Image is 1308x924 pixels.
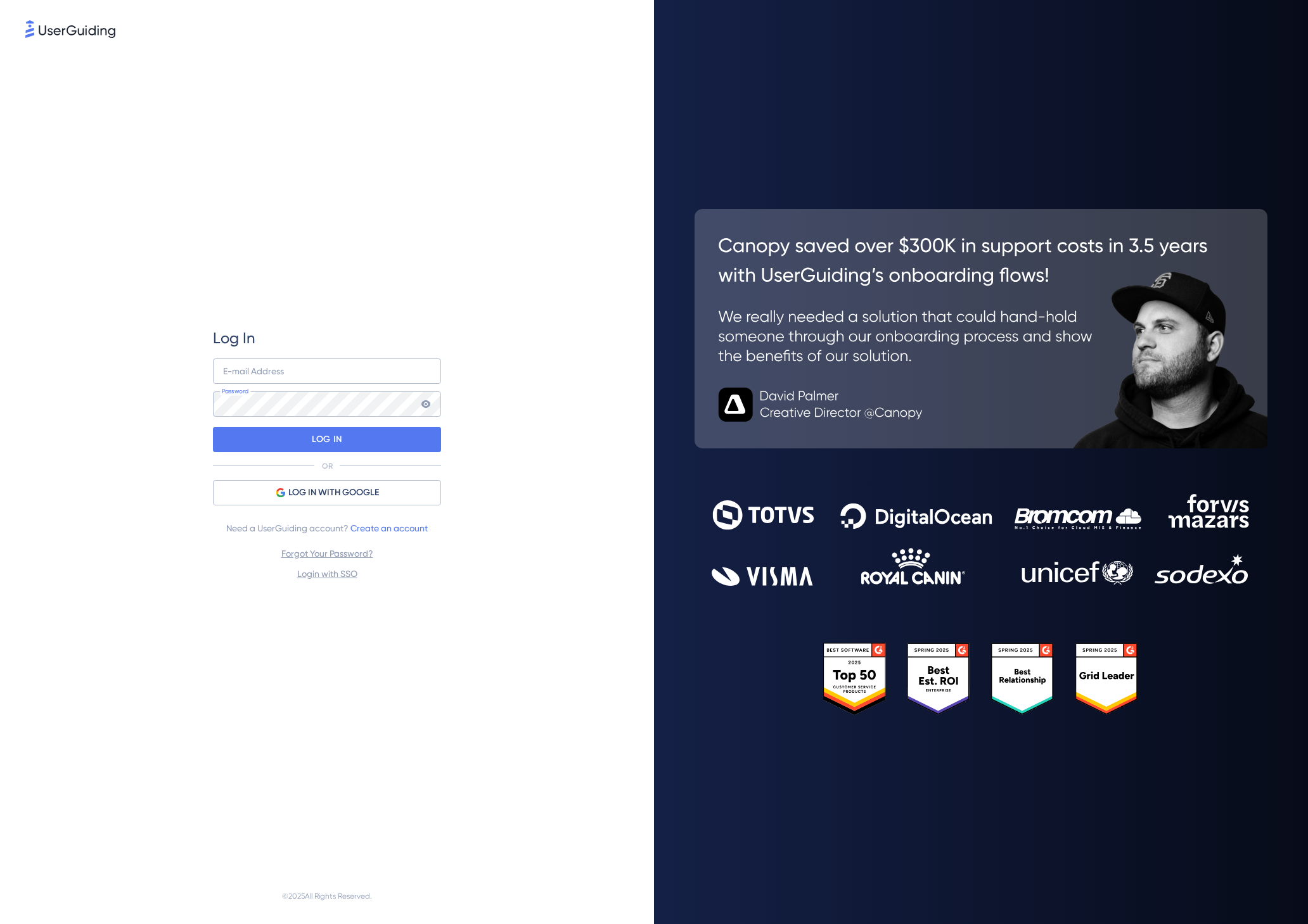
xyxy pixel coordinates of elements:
[282,889,372,904] span: © 2025 All Rights Reserved.
[823,643,1138,715] img: 25303e33045975176eb484905ab012ff.svg
[297,569,357,579] a: Login with SSO
[25,20,115,38] img: 8faab4ba6bc7696a72372aa768b0286c.svg
[322,461,333,471] p: OR
[350,523,428,533] a: Create an account
[226,521,428,536] span: Need a UserGuiding account?
[695,209,1267,448] img: 26c0aa7c25a843aed4baddd2b5e0fa68.svg
[213,328,255,348] span: Log In
[281,548,373,559] a: Forgot Your Password?
[712,494,1250,586] img: 9302ce2ac39453076f5bc0f2f2ca889b.svg
[312,429,342,450] p: LOG IN
[288,485,379,500] span: LOG IN WITH GOOGLE
[213,358,441,384] input: example@company.com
